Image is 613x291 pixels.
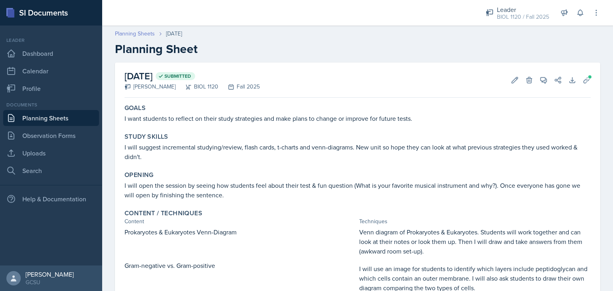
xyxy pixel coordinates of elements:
[125,171,154,179] label: Opening
[26,270,74,278] div: [PERSON_NAME]
[359,227,591,256] p: Venn diagram of Prokaryotes & Eukaryotes. Students will work together and can look at their notes...
[166,29,182,38] div: [DATE]
[3,37,99,44] div: Leader
[164,73,191,79] span: Submitted
[3,81,99,96] a: Profile
[125,261,356,270] p: Gram-negative vs. Gram-positive
[3,45,99,61] a: Dashboard
[125,181,591,200] p: I will open the session by seeing how students feel about their test & fun question (What is your...
[125,114,591,123] p: I want students to reflect on their study strategies and make plans to change or improve for futu...
[125,69,260,83] h2: [DATE]
[3,110,99,126] a: Planning Sheets
[125,209,202,217] label: Content / Techniques
[115,29,155,38] a: Planning Sheets
[3,145,99,161] a: Uploads
[115,42,600,56] h2: Planning Sheet
[497,13,549,21] div: BIOL 1120 / Fall 2025
[125,142,591,161] p: I will suggest incremental studying/review, flash cards, t-charts and venn-diagrams. New unit so ...
[26,278,74,286] div: GCSU
[359,217,591,226] div: Techniques
[3,191,99,207] div: Help & Documentation
[3,101,99,108] div: Documents
[125,104,146,112] label: Goals
[125,217,356,226] div: Content
[3,63,99,79] a: Calendar
[125,133,168,141] label: Study Skills
[497,5,549,14] div: Leader
[218,83,260,91] div: Fall 2025
[3,128,99,144] a: Observation Forms
[125,227,356,237] p: Prokaryotes & Eukaryotes Venn-Diagram
[125,83,176,91] div: [PERSON_NAME]
[3,163,99,179] a: Search
[176,83,218,91] div: BIOL 1120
